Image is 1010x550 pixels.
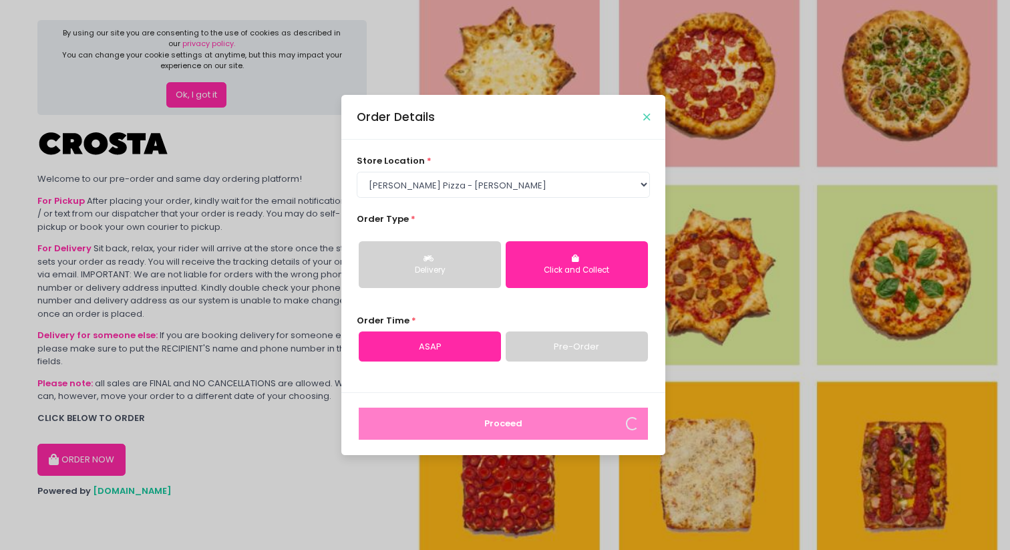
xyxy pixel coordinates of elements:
a: ASAP [359,331,501,362]
span: store location [357,154,425,167]
button: Click and Collect [506,241,648,288]
a: Pre-Order [506,331,648,362]
button: Delivery [359,241,501,288]
div: Click and Collect [515,265,639,277]
span: Order Time [357,314,409,327]
span: Order Type [357,213,409,225]
div: Order Details [357,108,435,126]
div: Delivery [368,265,492,277]
button: Close [643,114,650,120]
button: Proceed [359,408,648,440]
